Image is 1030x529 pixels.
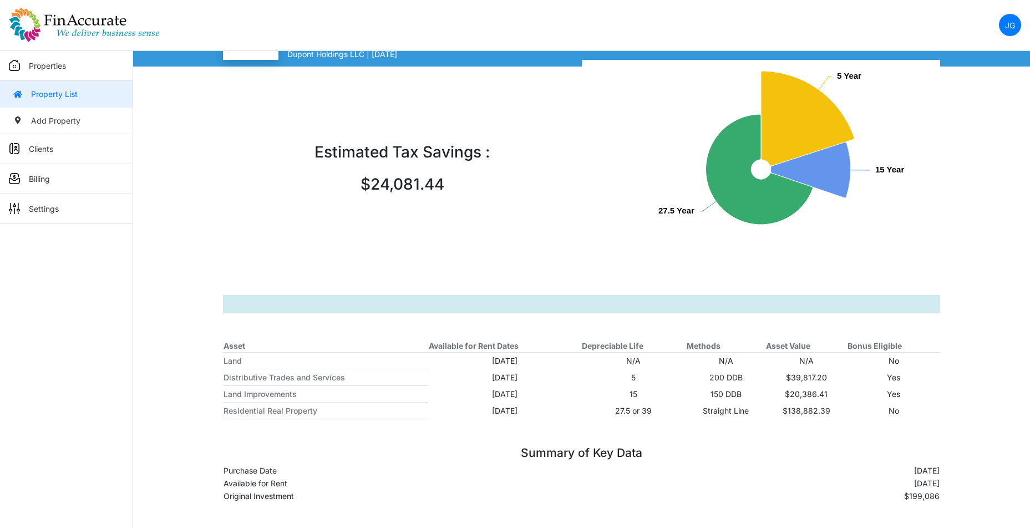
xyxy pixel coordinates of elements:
[9,203,20,214] img: sidemenu_settings.png
[581,352,687,369] td: N/A
[429,341,519,350] b: Available for Rent Dates
[223,490,698,502] td: Original Investment
[428,369,581,385] td: [DATE]
[582,60,941,282] div: Chart. Highcharts interactive chart.
[428,402,581,419] td: [DATE]
[223,143,582,162] h4: Estimated Tax Savings :
[223,446,941,460] h4: Summary of Key Data
[582,60,940,282] svg: Interactive chart
[686,385,765,402] td: 150 DDB
[687,341,721,350] b: Methods
[9,7,160,43] img: spp logo
[428,385,581,402] td: [DATE]
[582,341,643,350] b: Depreciable Life
[760,71,854,166] path: 5 Year, y: 20, z: 790. Depreciation.
[223,352,429,369] th: Land
[837,71,861,80] text: 5 Year
[223,385,429,402] th: Land Improvements
[581,402,687,419] td: 27.5 or 39
[766,341,810,350] b: Asset Value
[847,385,940,402] td: Yes
[223,464,698,477] td: Purchase Date
[697,464,940,477] td: [DATE]
[686,369,765,385] td: 200 DDB
[765,369,848,385] td: $39,817.20
[706,114,813,225] path: 27.5 Year, y: 69.76, z: 180. Depreciation.
[224,341,245,350] b: Asset
[581,369,687,385] td: 5
[223,477,698,490] td: Available for Rent
[9,60,20,71] img: sidemenu_properties.png
[765,352,848,369] td: N/A
[9,173,20,184] img: sidemenu_billing.png
[287,48,397,60] p: Dupont Holdings LLC | [DATE]
[697,477,940,490] td: [DATE]
[428,352,581,369] td: [DATE]
[847,402,940,419] td: No
[223,175,582,194] h3: $24,081.44
[999,14,1021,36] a: JG
[658,206,694,215] text: 27.5 Year
[847,352,940,369] td: No
[1005,19,1015,31] p: JG
[686,402,765,419] td: Straight Line
[765,385,848,402] td: $20,386.41
[223,402,429,419] th: Residential Real Property
[848,341,902,350] b: Bonus Eligible
[686,352,765,369] td: N/A
[847,369,940,385] td: Yes
[581,385,687,402] td: 15
[697,490,940,502] td: $199,086
[223,369,429,385] th: Distributive Trades and Services
[29,143,53,155] p: Clients
[29,60,66,72] p: Properties
[770,142,850,197] path: 15 Year, y: 10.24, z: 630. Depreciation.
[765,402,848,419] td: $138,882.39
[875,165,904,174] text: 15 Year
[9,143,20,154] img: sidemenu_client.png
[29,173,50,185] p: Billing
[29,203,59,215] p: Settings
